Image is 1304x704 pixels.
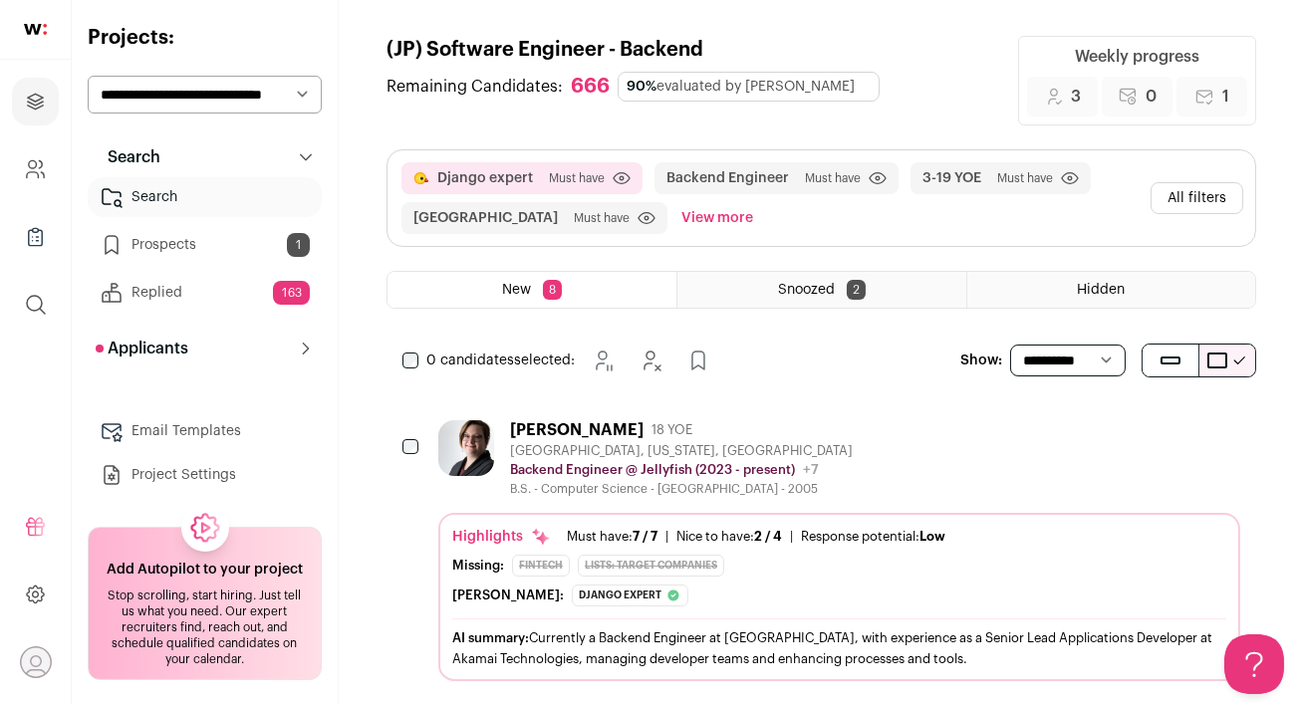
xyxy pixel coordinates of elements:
span: 2 / 4 [754,530,782,543]
span: Snoozed [778,283,835,297]
img: wellfound-shorthand-0d5821cbd27db2630d0214b213865d53afaa358527fdda9d0ea32b1df1b89c2c.svg [24,24,47,35]
p: Show: [960,351,1002,370]
span: 18 YOE [652,422,692,438]
div: Currently a Backend Engineer at [GEOGRAPHIC_DATA], with experience as a Senior Lead Applications ... [452,627,1226,669]
div: Stop scrolling, start hiring. Just tell us what you need. Our expert recruiters find, reach out, ... [101,587,309,667]
span: 7 / 7 [633,530,657,543]
button: Open dropdown [20,646,52,678]
p: Applicants [96,337,188,360]
a: Prospects1 [88,225,322,265]
button: Backend Engineer [666,168,789,188]
div: Highlights [452,527,551,547]
span: New [502,283,531,297]
img: ef00c00ed7fe052734083b5073265b0515b300c25f6b0d65ef199b8562e6d6ad [438,420,494,476]
a: Email Templates [88,411,322,451]
a: Company and ATS Settings [12,145,59,193]
span: Hidden [1077,283,1125,297]
span: 0 candidates [426,353,514,367]
ul: | | [567,529,945,545]
div: Lists: Target Companies [578,555,724,577]
span: 163 [273,281,310,305]
a: Hidden [967,272,1255,308]
span: 2 [847,280,866,300]
span: 1 [1222,85,1229,109]
a: Add Autopilot to your project Stop scrolling, start hiring. Just tell us what you need. Our exper... [88,527,322,680]
div: evaluated by [PERSON_NAME] [618,72,880,102]
span: 90% [627,80,656,94]
button: Django expert [437,168,533,188]
span: Must have [805,170,861,186]
div: Missing: [452,558,504,574]
span: selected: [426,351,575,370]
div: Must have: [567,529,657,545]
div: Weekly progress [1075,45,1199,69]
span: Remaining Candidates: [387,75,563,99]
span: 3 [1072,85,1082,109]
span: Must have [574,210,630,226]
button: 3-19 YOE [922,168,981,188]
div: [PERSON_NAME]: [452,587,564,603]
div: Fintech [512,555,570,577]
a: Replied163 [88,273,322,313]
div: [PERSON_NAME] [510,420,644,440]
button: [GEOGRAPHIC_DATA] [413,208,558,228]
iframe: Help Scout Beacon - Open [1224,634,1284,694]
div: Django expert [572,585,688,606]
div: Response potential: [801,529,945,545]
a: Snoozed 2 [677,272,965,308]
span: AI summary: [452,631,529,644]
h2: Add Autopilot to your project [107,560,303,580]
a: Project Settings [88,455,322,495]
span: 1 [287,233,310,257]
span: 8 [543,280,562,300]
button: All filters [1151,182,1243,214]
div: [GEOGRAPHIC_DATA], [US_STATE], [GEOGRAPHIC_DATA] [510,443,853,459]
a: Projects [12,78,59,125]
a: Search [88,177,322,217]
span: Low [919,530,945,543]
button: View more [677,202,757,234]
div: 666 [571,75,610,100]
div: Nice to have: [676,529,782,545]
button: Search [88,137,322,177]
p: Backend Engineer @ Jellyfish (2023 - present) [510,462,795,478]
div: B.S. - Computer Science - [GEOGRAPHIC_DATA] - 2005 [510,481,853,497]
h1: (JP) Software Engineer - Backend [387,36,892,64]
span: Must have [549,170,605,186]
button: Applicants [88,329,322,368]
span: 0 [1146,85,1157,109]
a: Company Lists [12,213,59,261]
h2: Projects: [88,24,322,52]
p: Search [96,145,160,169]
span: +7 [803,463,819,477]
span: Must have [997,170,1053,186]
a: [PERSON_NAME] 18 YOE [GEOGRAPHIC_DATA], [US_STATE], [GEOGRAPHIC_DATA] Backend Engineer @ Jellyfis... [438,420,1240,681]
